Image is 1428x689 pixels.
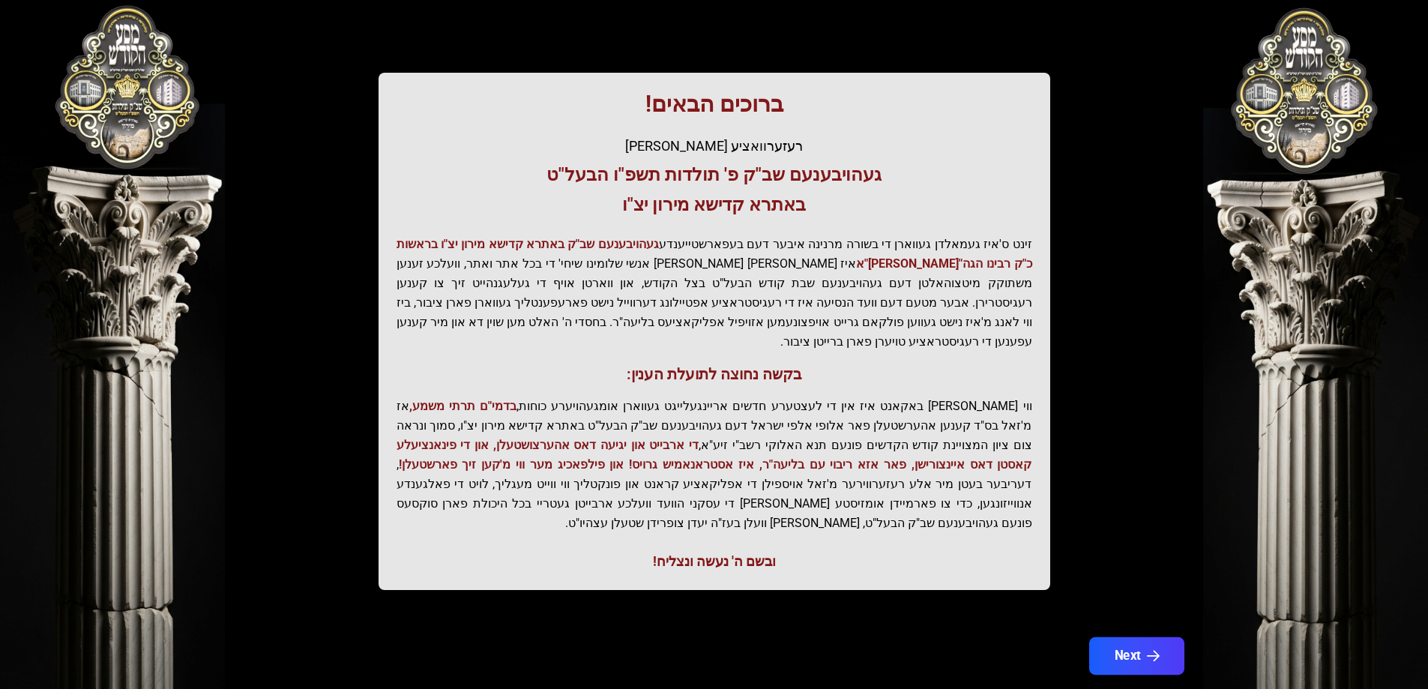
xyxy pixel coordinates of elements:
span: די ארבייט און יגיעה דאס אהערצושטעלן, און די פינאנציעלע קאסטן דאס איינצורישן, פאר אזא ריבוי עם בלי... [397,438,1032,472]
h3: בקשה נחוצה לתועלת הענין: [397,364,1032,385]
h3: באתרא קדישא מירון יצ"ו [397,193,1032,217]
span: בדמי"ם תרתי משמע, [409,399,516,413]
button: Next [1088,637,1184,675]
div: רעזערוואציע [PERSON_NAME] [397,136,1032,157]
div: ובשם ה' נעשה ונצליח! [397,551,1032,572]
p: זינט ס'איז געמאלדן געווארן די בשורה מרנינה איבער דעם בעפארשטייענדע איז [PERSON_NAME] [PERSON_NAME... [397,235,1032,352]
h1: ברוכים הבאים! [397,91,1032,118]
span: געהויבענעם שב"ק באתרא קדישא מירון יצ"ו בראשות כ"ק רבינו הגה"[PERSON_NAME]"א [397,237,1032,271]
p: ווי [PERSON_NAME] באקאנט איז אין די לעצטערע חדשים אריינגעלייגט געווארן אומגעהויערע כוחות, אז מ'זא... [397,397,1032,533]
h3: געהויבענעם שב"ק פ' תולדות תשפ"ו הבעל"ט [397,163,1032,187]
